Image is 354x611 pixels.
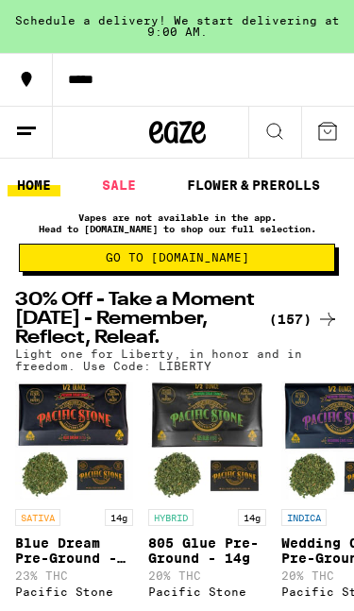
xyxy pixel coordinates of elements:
[148,535,266,566] p: 805 Glue Pre-Ground - 14g
[19,212,335,234] p: Vapes are not available in the app. Head to [DOMAIN_NAME] to shop our full selection.
[177,174,329,196] a: FLOWER & PREROLLS
[148,382,266,500] img: Pacific Stone - 805 Glue Pre-Ground - 14g
[238,509,266,526] p: 14g
[106,252,249,263] span: Go to [DOMAIN_NAME]
[15,535,133,566] p: Blue Dream Pre-Ground - 14g
[15,569,133,582] p: 23% THC
[281,509,327,526] p: INDICA
[8,174,60,196] a: HOME
[15,509,60,526] p: SATIVA
[15,291,260,348] h2: 30% Off - Take a Moment [DATE] - Remember, Reflect, Releaf.
[93,174,145,196] a: SALE
[15,348,339,372] p: Light one for Liberty, in honor and in freedom. Use Code: LIBERTY
[148,586,266,598] div: Pacific Stone
[269,308,339,331] a: (157)
[15,382,133,500] img: Pacific Stone - Blue Dream Pre-Ground - 14g
[148,569,266,582] p: 20% THC
[105,509,133,526] p: 14g
[15,586,133,598] div: Pacific Stone
[19,244,335,272] button: Go to [DOMAIN_NAME]
[148,509,194,526] p: HYBRID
